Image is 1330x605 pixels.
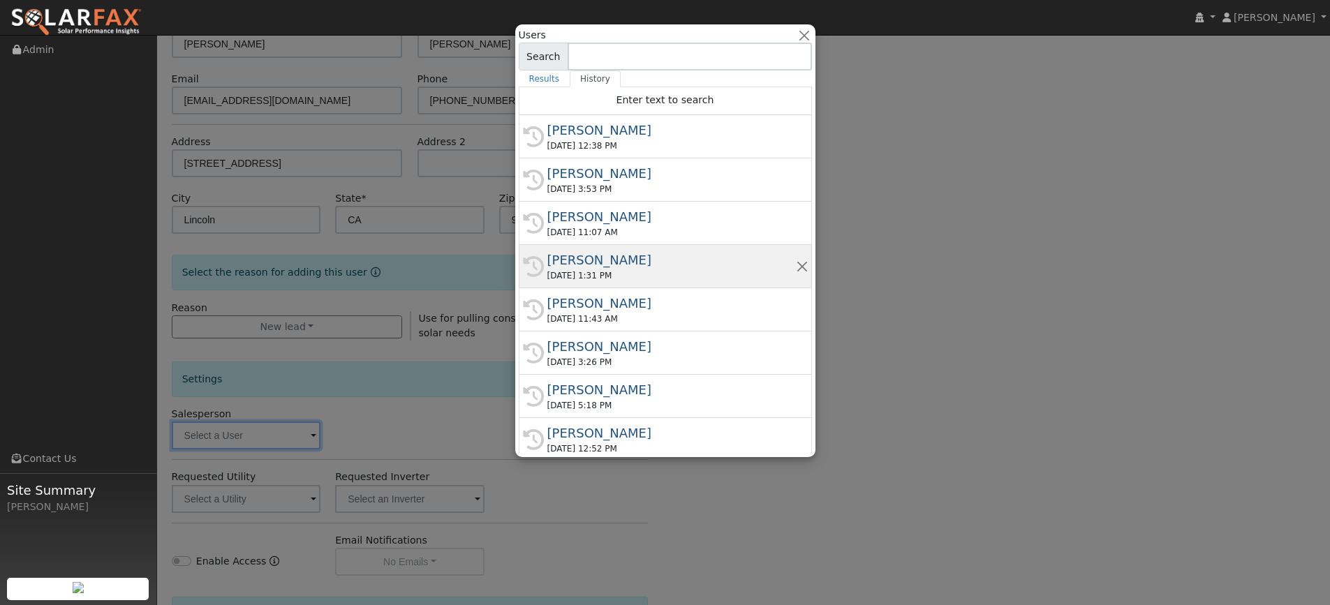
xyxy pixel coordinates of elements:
[547,399,796,412] div: [DATE] 5:18 PM
[523,256,544,277] i: History
[523,170,544,191] i: History
[570,70,621,87] a: History
[523,213,544,234] i: History
[523,386,544,407] i: History
[10,8,142,37] img: SolarFax
[7,481,149,500] span: Site Summary
[547,313,796,325] div: [DATE] 11:43 AM
[547,251,796,269] div: [PERSON_NAME]
[547,380,796,399] div: [PERSON_NAME]
[7,500,149,514] div: [PERSON_NAME]
[523,126,544,147] i: History
[547,442,796,455] div: [DATE] 12:52 PM
[547,356,796,368] div: [DATE] 3:26 PM
[547,226,796,239] div: [DATE] 11:07 AM
[547,269,796,282] div: [DATE] 1:31 PM
[547,294,796,313] div: [PERSON_NAME]
[519,28,546,43] span: Users
[547,207,796,226] div: [PERSON_NAME]
[547,424,796,442] div: [PERSON_NAME]
[547,164,796,183] div: [PERSON_NAME]
[73,582,84,593] img: retrieve
[519,70,570,87] a: Results
[547,121,796,140] div: [PERSON_NAME]
[1234,12,1315,23] span: [PERSON_NAME]
[519,43,568,70] span: Search
[547,337,796,356] div: [PERSON_NAME]
[523,429,544,450] i: History
[616,94,714,105] span: Enter text to search
[523,299,544,320] i: History
[547,183,796,195] div: [DATE] 3:53 PM
[795,259,808,274] button: Remove this history
[523,343,544,364] i: History
[547,140,796,152] div: [DATE] 12:38 PM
